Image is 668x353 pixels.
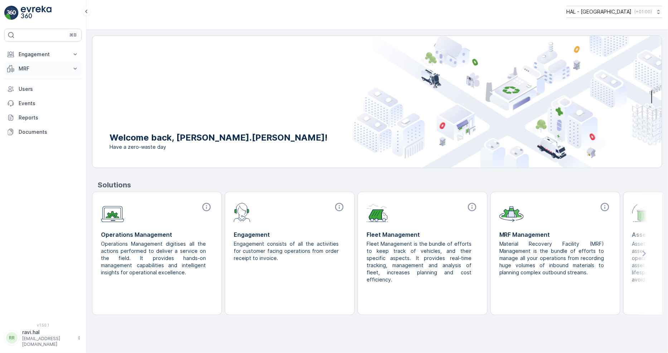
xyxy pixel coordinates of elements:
p: ⌘B [69,32,77,38]
img: module-icon [101,202,124,222]
button: HAL - [GEOGRAPHIC_DATA](+01:00) [567,6,662,18]
p: Users [19,85,79,93]
p: Operations Management [101,230,213,239]
a: Users [4,82,82,96]
p: ( +01:00 ) [635,9,652,15]
a: Documents [4,125,82,139]
p: Reports [19,114,79,121]
p: ravi.hal [22,329,74,336]
p: MRF Management [499,230,611,239]
img: logo [4,6,19,20]
p: Fleet Management is the bundle of efforts to keep track of vehicles, and their specific aspects. ... [367,240,473,283]
img: city illustration [352,36,662,168]
p: Engagement [234,230,346,239]
div: RR [6,332,18,344]
span: Have a zero-waste day [110,143,328,151]
p: Welcome back, [PERSON_NAME].[PERSON_NAME]! [110,132,328,143]
p: Events [19,100,79,107]
img: module-icon [234,202,251,222]
img: module-icon [367,202,388,222]
p: MRF [19,65,67,72]
p: [EMAIL_ADDRESS][DOMAIN_NAME] [22,336,74,347]
span: v 1.50.1 [4,323,82,327]
p: Solutions [98,180,662,190]
p: Engagement consists of all the activities for customer facing operations from order receipt to in... [234,240,340,262]
a: Events [4,96,82,111]
img: module-icon [499,202,524,222]
p: Fleet Management [367,230,479,239]
button: RRravi.hal[EMAIL_ADDRESS][DOMAIN_NAME] [4,329,82,347]
img: logo_light-DOdMpM7g.png [21,6,52,20]
a: Reports [4,111,82,125]
button: Engagement [4,47,82,62]
button: MRF [4,62,82,76]
p: Documents [19,128,79,136]
p: HAL - [GEOGRAPHIC_DATA] [567,8,632,15]
p: Material Recovery Facility (MRF) Management is the bundle of efforts to manage all your operation... [499,240,606,276]
p: Operations Management digitises all the actions performed to deliver a service on the field. It p... [101,240,207,276]
p: Engagement [19,51,67,58]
